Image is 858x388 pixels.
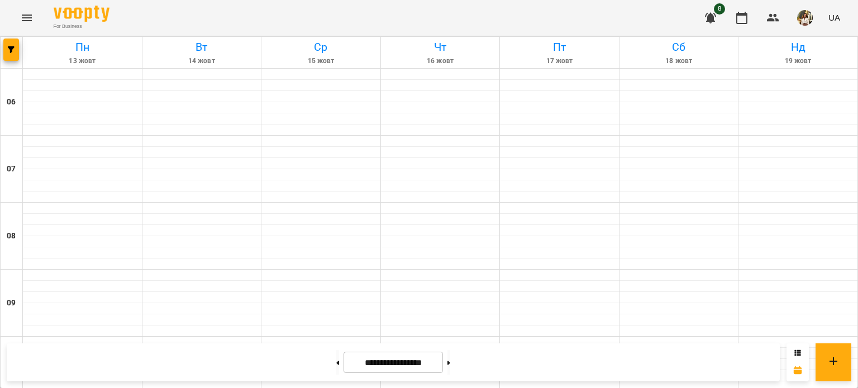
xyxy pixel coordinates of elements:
[797,10,813,26] img: aea806cbca9c040a8c2344d296ea6535.jpg
[54,6,109,22] img: Voopty Logo
[502,39,617,56] h6: Пт
[144,39,260,56] h6: Вт
[714,3,725,15] span: 8
[740,56,856,66] h6: 19 жовт
[144,56,260,66] h6: 14 жовт
[621,39,737,56] h6: Сб
[502,56,617,66] h6: 17 жовт
[7,297,16,309] h6: 09
[824,7,845,28] button: UA
[54,23,109,30] span: For Business
[263,39,379,56] h6: Ср
[828,12,840,23] span: UA
[25,39,140,56] h6: Пн
[25,56,140,66] h6: 13 жовт
[7,230,16,242] h6: 08
[621,56,737,66] h6: 18 жовт
[740,39,856,56] h6: Нд
[7,163,16,175] h6: 07
[383,56,498,66] h6: 16 жовт
[263,56,379,66] h6: 15 жовт
[383,39,498,56] h6: Чт
[7,96,16,108] h6: 06
[13,4,40,31] button: Menu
